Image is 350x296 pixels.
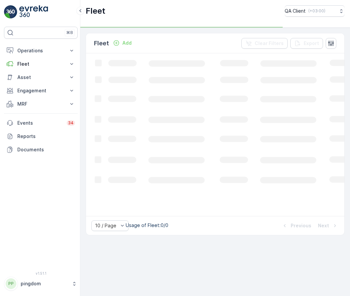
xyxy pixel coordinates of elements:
[4,57,78,71] button: Fleet
[255,40,284,47] p: Clear Filters
[285,8,306,14] p: QA Client
[4,71,78,84] button: Asset
[308,8,325,14] p: ( +03:00 )
[4,84,78,97] button: Engagement
[318,222,329,229] p: Next
[4,116,78,130] a: Events34
[21,280,68,287] p: pingdom
[285,5,345,17] button: QA Client(+03:00)
[4,271,78,275] span: v 1.51.1
[17,133,75,140] p: Reports
[291,222,311,229] p: Previous
[290,38,323,49] button: Export
[4,44,78,57] button: Operations
[19,5,48,19] img: logo_light-DOdMpM7g.png
[4,277,78,291] button: PPpingdom
[4,130,78,143] a: Reports
[17,101,64,107] p: MRF
[4,143,78,156] a: Documents
[17,146,75,153] p: Documents
[68,120,74,126] p: 34
[17,120,63,126] p: Events
[17,74,64,81] p: Asset
[86,6,105,16] p: Fleet
[6,278,16,289] div: PP
[17,61,64,67] p: Fleet
[281,222,312,230] button: Previous
[304,40,319,47] p: Export
[17,47,64,54] p: Operations
[122,40,132,46] p: Add
[4,5,17,19] img: logo
[241,38,288,49] button: Clear Filters
[4,97,78,111] button: MRF
[126,222,168,229] p: Usage of Fleet : 0/0
[94,39,109,48] p: Fleet
[17,87,64,94] p: Engagement
[66,30,73,35] p: ⌘B
[317,222,339,230] button: Next
[110,39,134,47] button: Add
